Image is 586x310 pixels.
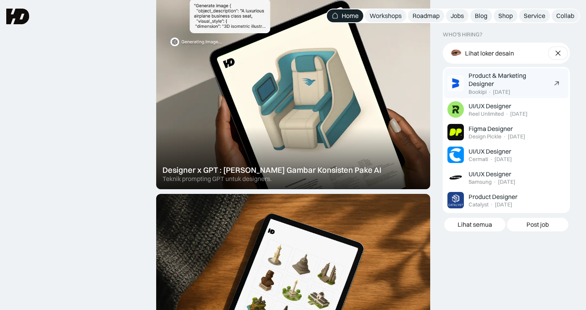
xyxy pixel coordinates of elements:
div: Lihat semua [458,220,492,229]
a: Collab [552,9,579,22]
div: [DATE] [508,133,525,140]
img: Job Image [447,192,464,208]
a: Job ImageUI/UX DesignerCermati·[DATE] [444,143,568,166]
div: [DATE] [494,156,512,163]
div: · [488,88,491,95]
div: Workshops [370,12,402,20]
div: Figma Designer [469,124,513,133]
div: · [490,156,493,163]
div: Samsung [469,179,492,185]
div: [DATE] [495,201,512,208]
img: Job Image [447,75,464,91]
a: Service [519,9,550,22]
a: Lihat semua [444,218,506,231]
a: Post job [507,218,568,231]
div: Jobs [451,12,464,20]
div: Bookipi [469,88,487,95]
a: Job ImageProduct DesignerCatalyst·[DATE] [444,189,568,211]
div: Blog [475,12,487,20]
div: UI/UX Designer [469,147,511,155]
div: Catalyst [469,201,489,208]
a: Workshops [365,9,406,22]
a: Job ImageProduct & Marketing DesignerBookipi·[DATE] [444,68,568,98]
div: Cermati [469,156,488,163]
img: Job Image [447,101,464,118]
div: WHO’S HIRING? [443,31,482,38]
img: Job Image [447,169,464,186]
div: Product & Marketing Designer [469,72,549,88]
img: Job Image [447,147,464,163]
a: Blog [470,9,492,22]
div: [DATE] [493,88,510,95]
div: · [505,111,508,117]
div: Reel Unlimited [469,111,504,117]
a: Job ImageUI/UX DesignerReel Unlimited·[DATE] [444,98,568,121]
div: Collab [556,12,574,20]
div: Product Designer [469,192,517,201]
div: Lihat loker desain [465,49,514,57]
a: Job ImageFigma DesignerDesign Pickle·[DATE] [444,121,568,143]
div: Roadmap [413,12,440,20]
div: Service [524,12,545,20]
div: [DATE] [498,179,516,185]
div: Home [342,12,359,20]
div: · [490,201,493,208]
a: Job ImageUI/UX DesignerSamsung·[DATE] [444,166,568,189]
div: [DATE] [510,111,528,117]
div: UI/UX Designer [469,170,511,178]
a: Roadmap [408,9,444,22]
div: Shop [498,12,513,20]
a: Jobs [446,9,469,22]
img: Job Image [447,124,464,140]
div: Post job [526,220,549,229]
div: Design Pickle [469,133,501,140]
div: · [503,133,506,140]
div: UI/UX Designer [469,102,511,110]
a: Shop [494,9,517,22]
div: · [493,179,496,185]
a: Home [327,9,363,22]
